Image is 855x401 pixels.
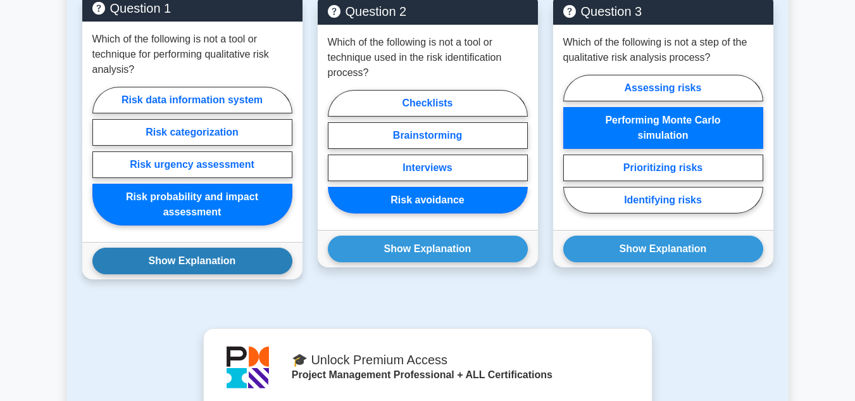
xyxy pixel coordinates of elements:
[92,87,292,113] label: Risk data information system
[563,35,763,65] p: Which of the following is not a step of the qualitative risk analysis process?
[328,4,528,19] h5: Question 2
[563,187,763,213] label: Identifying risks
[92,1,292,16] h5: Question 1
[563,155,763,181] label: Prioritizing risks
[328,187,528,213] label: Risk avoidance
[328,155,528,181] label: Interviews
[563,107,763,149] label: Performing Monte Carlo simulation
[563,4,763,19] h5: Question 3
[92,32,292,77] p: Which of the following is not a tool or technique for performing qualitative risk analysis?
[92,184,292,226] label: Risk probability and impact assessment
[92,248,292,274] button: Show Explanation
[328,236,528,262] button: Show Explanation
[563,236,763,262] button: Show Explanation
[563,75,763,101] label: Assessing risks
[328,35,528,80] p: Which of the following is not a tool or technique used in the risk identification process?
[328,90,528,117] label: Checklists
[92,151,292,178] label: Risk urgency assessment
[92,119,292,146] label: Risk categorization
[328,122,528,149] label: Brainstorming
